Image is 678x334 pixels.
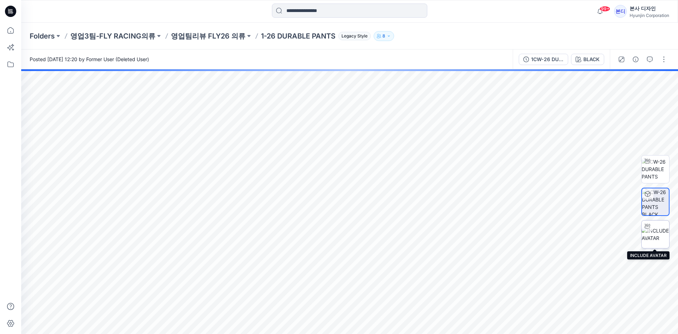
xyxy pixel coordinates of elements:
[338,32,371,40] span: Legacy Style
[86,56,149,62] a: Former User (Deleted User)
[261,31,335,41] p: 1-26 DURABLE PANTS
[642,227,669,242] img: INCLUDE AVATAR
[630,13,669,18] div: Hyunjin Corporation
[600,6,610,12] span: 99+
[70,31,155,41] a: 영업3팀-FLY RACING의류
[30,55,149,63] span: Posted [DATE] 12:20 by
[630,54,641,65] button: Details
[583,55,600,63] div: BLACK
[531,55,564,63] div: 1CW-26 DURABLE PANTS
[614,5,627,18] div: 본디
[171,31,245,41] a: 영업팀리뷰 FLY26 의류
[30,31,55,41] a: Folders
[630,4,669,13] div: 본사 디자인
[335,31,371,41] button: Legacy Style
[382,32,385,40] p: 8
[519,54,568,65] button: 1CW-26 DURABLE PANTS
[642,188,669,215] img: 1CW-26 DURABLE PANTS BLACK
[374,31,394,41] button: 8
[642,158,669,180] img: 1CW-26 DURABLE PANTS
[571,54,604,65] button: BLACK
